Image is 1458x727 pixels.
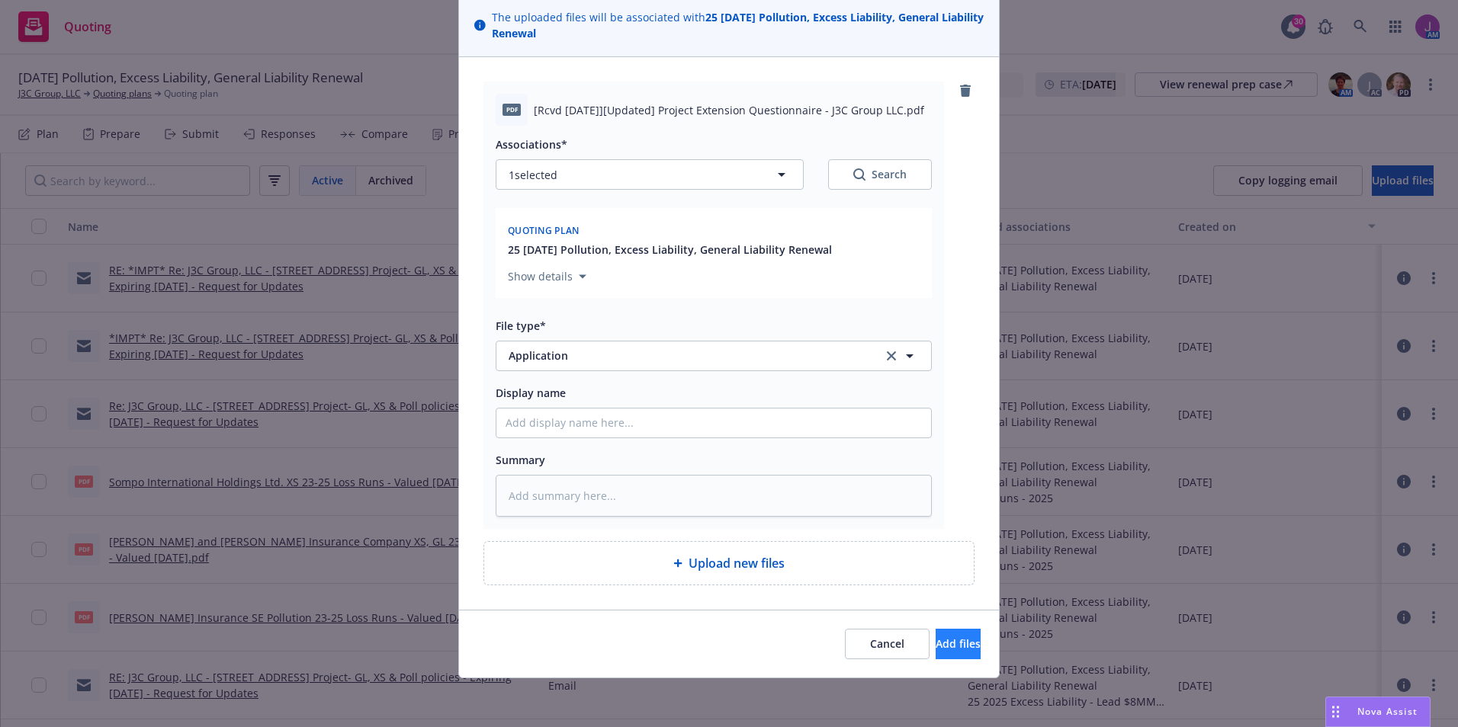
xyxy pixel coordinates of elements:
span: Associations* [496,137,567,152]
span: Add files [936,636,981,651]
button: SearchSearch [828,159,932,190]
a: clear selection [882,347,901,365]
span: 1 selected [509,167,557,183]
div: Search [853,167,907,182]
div: Upload new files [483,541,975,585]
span: Quoting plan [508,224,580,237]
div: Drag to move [1326,697,1345,726]
button: 1selected [496,159,804,190]
span: Application [509,347,862,363]
button: Cancel [845,629,930,659]
span: pdf [503,104,521,115]
button: Applicationclear selection [496,341,932,371]
button: Show details [502,267,593,286]
span: Summary [496,453,545,467]
span: Nova Assist [1357,705,1418,718]
strong: 25 [DATE] Pollution, Excess Liability, General Liability Renewal [492,10,984,40]
span: Cancel [870,636,904,651]
span: File type* [496,319,546,333]
button: Nova Assist [1325,697,1431,727]
button: 25 [DATE] Pollution, Excess Liability, General Liability Renewal [508,242,832,258]
span: Display name [496,386,566,400]
input: Add display name here... [496,408,931,437]
span: The uploaded files will be associated with [492,9,984,41]
button: Add files [936,629,981,659]
span: Upload new files [689,554,785,572]
svg: Search [853,168,865,181]
span: [Rcvd [DATE]][Updated] Project Extension Questionnaire - J3C Group LLC.pdf [534,102,924,118]
a: remove [956,82,975,100]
